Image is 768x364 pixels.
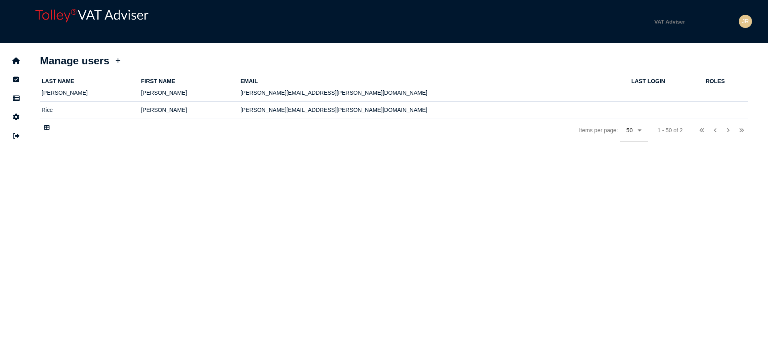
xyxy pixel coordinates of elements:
[709,124,722,137] button: Previous page
[8,109,24,125] button: Manage settings
[40,55,109,67] h1: Manage users
[139,78,238,85] th: first name
[8,52,24,69] button: Home
[40,78,139,85] th: last name
[40,121,53,134] button: Export table data to Excel
[644,12,695,31] button: Shows a dropdown of VAT Advisor options
[704,78,748,85] th: roles
[32,6,172,37] div: app logo
[40,102,139,118] td: Rice
[139,102,238,118] td: [PERSON_NAME]
[111,54,124,68] button: Invite a user by email
[630,78,704,85] th: last login
[579,119,648,150] div: Items per page:
[735,124,748,137] button: Last page
[8,90,24,107] button: Data manager
[176,12,695,31] menu: navigate products
[626,127,633,133] span: 50
[8,71,24,88] button: Tasks
[620,119,648,150] mat-form-field: Change page size
[696,124,709,137] button: First page
[658,127,683,133] div: 1 - 50 of 2
[13,98,20,99] i: Data manager
[739,15,752,28] div: Profile settings
[239,78,630,85] th: email
[722,124,735,137] button: Next page
[139,85,238,101] td: [PERSON_NAME]
[8,127,24,144] button: Sign out
[239,102,630,118] td: [PERSON_NAME][EMAIL_ADDRESS][PERSON_NAME][DOMAIN_NAME]
[40,85,139,101] td: [PERSON_NAME]
[239,85,630,101] td: [PERSON_NAME][EMAIL_ADDRESS][PERSON_NAME][DOMAIN_NAME]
